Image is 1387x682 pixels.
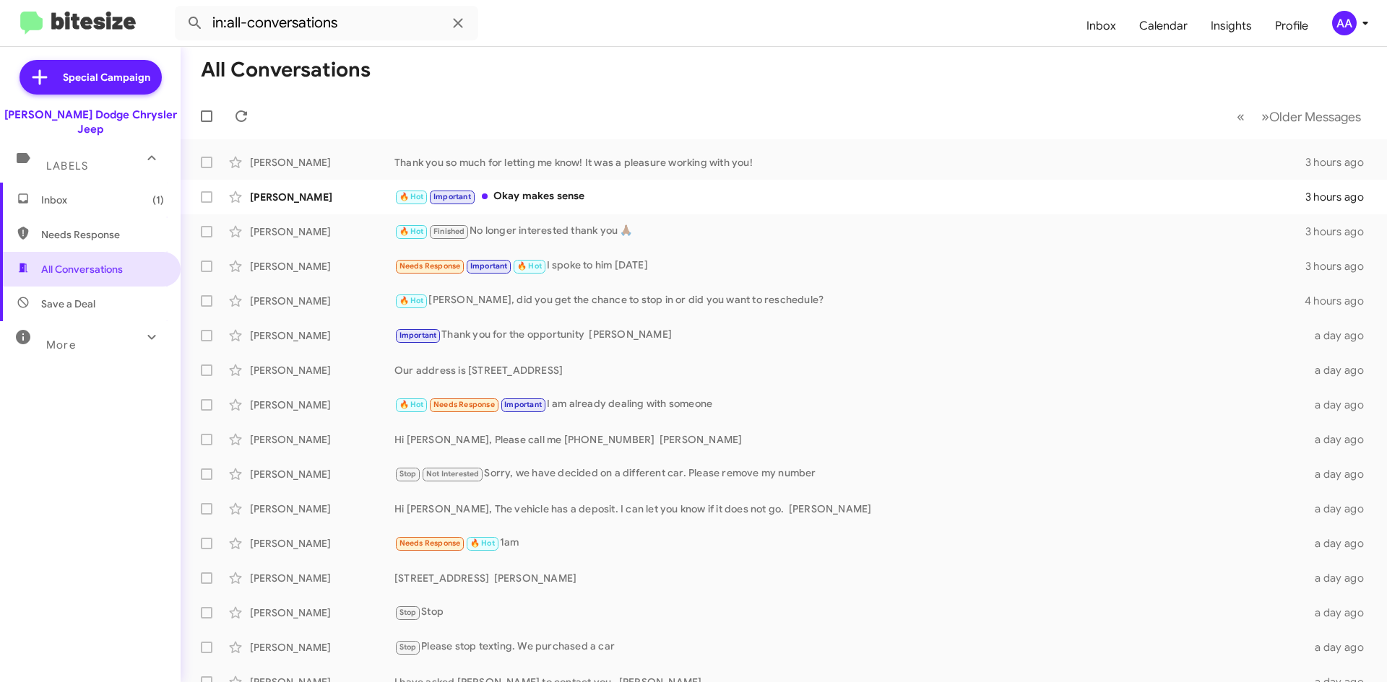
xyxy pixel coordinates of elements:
div: Our address is [STREET_ADDRESS] [394,363,1306,377]
div: [PERSON_NAME] [250,155,394,170]
div: [PERSON_NAME] [250,536,394,551]
span: » [1261,108,1269,126]
span: Not Interested [426,469,480,478]
div: [PERSON_NAME] [250,640,394,655]
div: [PERSON_NAME] [250,398,394,412]
div: 3 hours ago [1305,224,1375,239]
span: Stop [399,469,417,478]
div: a day ago [1306,363,1375,377]
div: 3 hours ago [1305,190,1375,204]
span: Needs Response [433,400,495,409]
span: Stop [399,642,417,652]
div: Thank you for the opportunity [PERSON_NAME] [394,327,1306,344]
span: « [1237,108,1245,126]
span: 🔥 Hot [517,261,542,271]
div: Sorry, we have decided on a different car. Please remove my number [394,465,1306,482]
div: 3 hours ago [1305,155,1375,170]
span: Important [399,331,437,340]
div: 4 hours ago [1305,294,1375,308]
div: [PERSON_NAME] [250,224,394,239]
div: 1am [394,535,1306,551]
div: [PERSON_NAME] [250,502,394,516]
div: a day ago [1306,502,1375,516]
div: a day ago [1306,536,1375,551]
a: Special Campaign [20,60,162,95]
a: Insights [1199,5,1263,47]
div: Hi [PERSON_NAME], The vehicle has a deposit. I can let you know if it does not go. [PERSON_NAME] [394,502,1306,516]
span: Needs Response [399,261,461,271]
span: Older Messages [1269,109,1361,125]
button: Previous [1228,102,1253,131]
div: a day ago [1306,432,1375,447]
span: Stop [399,608,417,617]
div: [PERSON_NAME] [250,259,394,274]
div: Thank you so much for letting me know! It was a pleasure working with you! [394,155,1305,170]
div: No longer interested thank you 🙏🏾 [394,223,1305,240]
div: I spoke to him [DATE] [394,258,1305,274]
div: a day ago [1306,328,1375,343]
nav: Page navigation example [1229,102,1370,131]
span: Special Campaign [63,70,150,84]
div: a day ago [1306,640,1375,655]
div: Please stop texting. We purchased a car [394,639,1306,655]
div: a day ago [1306,398,1375,412]
span: (1) [152,193,164,207]
a: Profile [1263,5,1320,47]
span: Save a Deal [41,297,95,311]
div: [STREET_ADDRESS] [PERSON_NAME] [394,571,1306,585]
span: Needs Response [41,227,164,242]
div: Hi [PERSON_NAME], Please call me [PHONE_NUMBER] [PERSON_NAME] [394,432,1306,447]
input: Search [175,6,478,40]
div: [PERSON_NAME] [250,606,394,620]
span: 🔥 Hot [399,227,424,236]
span: Important [433,192,471,201]
span: Inbox [41,193,164,207]
span: More [46,338,76,351]
span: Needs Response [399,538,461,548]
div: a day ago [1306,606,1375,620]
div: Stop [394,604,1306,621]
div: [PERSON_NAME] [250,363,394,377]
span: All Conversations [41,262,123,276]
div: [PERSON_NAME] [250,432,394,447]
div: [PERSON_NAME] [250,571,394,585]
span: 🔥 Hot [399,296,424,305]
h1: All Conversations [201,58,371,82]
span: Labels [46,159,88,172]
span: 🔥 Hot [399,400,424,409]
span: Important [504,400,542,409]
div: [PERSON_NAME] [250,467,394,481]
div: [PERSON_NAME] [250,190,394,204]
div: [PERSON_NAME], did you get the chance to stop in or did you want to reschedule? [394,292,1305,309]
div: Okay makes sense [394,188,1305,205]
span: Finished [433,227,465,236]
div: I am already dealing with someone [394,396,1306,413]
div: a day ago [1306,571,1375,585]
button: Next [1253,102,1370,131]
a: Inbox [1075,5,1128,47]
div: a day ago [1306,467,1375,481]
button: AA [1320,11,1371,35]
div: [PERSON_NAME] [250,294,394,308]
span: Important [470,261,508,271]
span: 🔥 Hot [470,538,495,548]
a: Calendar [1128,5,1199,47]
div: AA [1332,11,1357,35]
div: [PERSON_NAME] [250,328,394,343]
span: 🔥 Hot [399,192,424,201]
div: 3 hours ago [1305,259,1375,274]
